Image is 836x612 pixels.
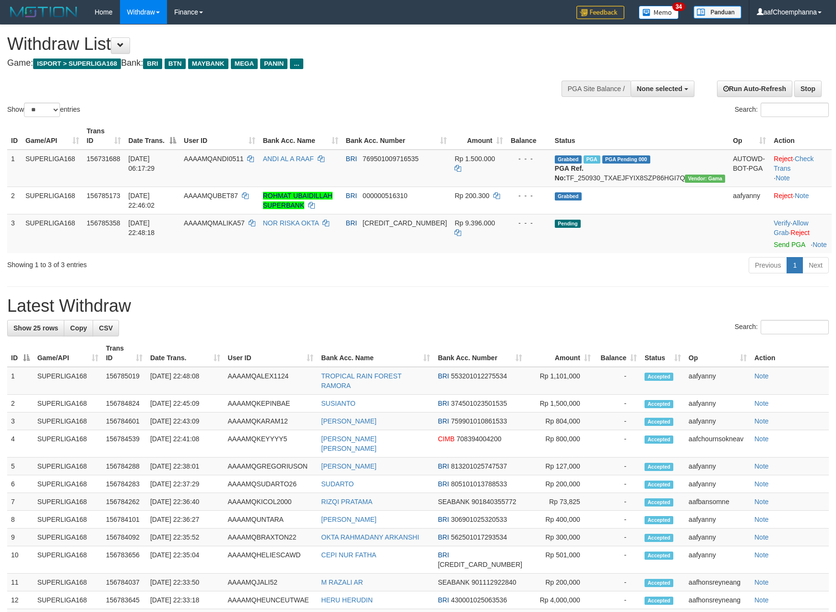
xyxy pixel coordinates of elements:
td: SUPERLIGA168 [22,214,83,253]
span: Accepted [645,552,673,560]
span: BRI [346,192,357,200]
span: Accepted [645,373,673,381]
td: - [595,591,641,609]
span: Copy 602001004818506 to clipboard [363,219,447,227]
td: AAAAMQGREGORIUSON [224,458,318,475]
td: SUPERLIGA168 [34,412,102,430]
th: Bank Acc. Name: activate to sort column ascending [259,122,342,150]
span: MAYBANK [188,59,228,69]
td: 12 [7,591,34,609]
span: AAAAMQMALIKA57 [184,219,245,227]
a: Note [754,400,769,407]
td: aafyanny [685,395,751,412]
span: Accepted [645,498,673,506]
span: BRI [438,400,449,407]
td: SUPERLIGA168 [34,475,102,493]
td: 156784037 [102,574,146,591]
span: 156731688 [87,155,120,163]
th: Action [751,340,829,367]
td: 156784283 [102,475,146,493]
th: Bank Acc. Number: activate to sort column ascending [342,122,451,150]
a: Note [754,498,769,506]
a: Stop [794,81,822,97]
td: · · [770,150,832,187]
td: - [595,475,641,493]
td: · · [770,214,832,253]
img: Button%20Memo.svg [639,6,679,19]
a: [PERSON_NAME] [PERSON_NAME] [321,435,376,452]
b: PGA Ref. No: [555,165,584,182]
a: Note [754,551,769,559]
td: AAAAMQALEX1124 [224,367,318,395]
a: ROHMAT UBAIDILLAH SUPERBANK [263,192,333,209]
td: · [770,187,832,214]
td: 156784262 [102,493,146,511]
td: SUPERLIGA168 [34,574,102,591]
td: AAAAMQJALI52 [224,574,318,591]
th: Date Trans.: activate to sort column descending [125,122,180,150]
td: AAAAMQKARAM12 [224,412,318,430]
span: BRI [346,155,357,163]
td: SUPERLIGA168 [34,367,102,395]
td: SUPERLIGA168 [34,395,102,412]
th: Amount: activate to sort column ascending [526,340,595,367]
th: Bank Acc. Number: activate to sort column ascending [434,340,526,367]
span: SEABANK [438,498,469,506]
span: Marked by aafromsomean [584,155,600,164]
td: 156784092 [102,529,146,546]
span: Rp 200.300 [454,192,489,200]
div: PGA Site Balance / [561,81,631,97]
td: Rp 1,500,000 [526,395,595,412]
td: 3 [7,412,34,430]
td: aafbansomne [685,493,751,511]
span: Copy 901840355772 to clipboard [471,498,516,506]
a: HERU HERUDIN [321,596,372,604]
td: 8 [7,511,34,529]
td: Rp 400,000 [526,511,595,529]
label: Search: [735,103,829,117]
td: SUPERLIGA168 [34,591,102,609]
td: aafyanny [685,367,751,395]
td: - [595,430,641,458]
a: [PERSON_NAME] [321,516,376,523]
td: aafhonsreyneang [685,591,751,609]
a: Note [795,192,809,200]
th: Status [551,122,729,150]
span: Accepted [645,400,673,408]
td: 156785019 [102,367,146,395]
td: [DATE] 22:35:52 [146,529,224,546]
span: ISPORT > SUPERLIGA168 [33,59,121,69]
td: AAAAMQUNTARA [224,511,318,529]
span: Rp 9.396.000 [454,219,495,227]
th: Game/API: activate to sort column ascending [22,122,83,150]
th: Game/API: activate to sort column ascending [34,340,102,367]
a: Reject [774,155,793,163]
td: aafyanny [729,187,770,214]
a: M RAZALI AR [321,578,363,586]
td: 5 [7,458,34,475]
a: RIZQI PRATAMA [321,498,372,506]
span: [DATE] 06:17:29 [129,155,155,172]
td: SUPERLIGA168 [34,529,102,546]
td: Rp 300,000 [526,529,595,546]
td: 1 [7,150,22,187]
div: - - - [511,154,547,164]
span: Pending [555,220,581,228]
td: 156784101 [102,511,146,529]
span: MEGA [231,59,258,69]
span: Copy [70,324,87,332]
span: 156785358 [87,219,120,227]
a: Note [754,435,769,443]
span: Copy 901112922840 to clipboard [471,578,516,586]
td: Rp 800,000 [526,430,595,458]
div: - - - [511,218,547,228]
td: aafyanny [685,529,751,546]
td: 156784288 [102,458,146,475]
td: Rp 200,000 [526,475,595,493]
a: Verify [774,219,790,227]
a: SUDARTO [321,480,354,488]
td: 11 [7,574,34,591]
button: None selected [631,81,694,97]
span: 156785173 [87,192,120,200]
td: 156784539 [102,430,146,458]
